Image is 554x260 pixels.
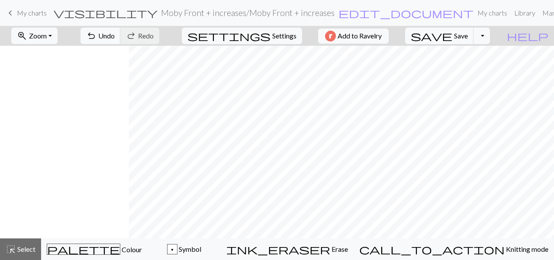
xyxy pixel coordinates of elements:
span: Add to Ravelry [338,31,382,41]
span: Erase [330,245,348,253]
span: save [411,30,452,42]
button: Erase [221,238,354,260]
span: palette [47,243,120,255]
span: Select [16,245,35,253]
span: visibility [54,7,158,19]
span: Colour [120,245,142,254]
img: Ravelry [325,31,336,41]
div: p [167,244,177,255]
a: Library [511,4,539,22]
span: edit_document [338,7,473,19]
span: highlight_alt [6,243,16,255]
span: Settings [272,31,296,41]
span: Zoom [29,32,47,40]
span: Undo [98,32,115,40]
i: Settings [187,31,271,41]
button: Knitting mode [354,238,554,260]
button: Add to Ravelry [318,29,389,44]
span: help [507,30,548,42]
span: Symbol [177,245,201,253]
span: keyboard_arrow_left [5,7,16,19]
a: My charts [474,4,511,22]
button: Colour [41,238,148,260]
span: My charts [17,9,47,17]
button: p Symbol [148,238,221,260]
span: zoom_in [17,30,27,42]
span: ink_eraser [226,243,330,255]
span: Save [454,32,468,40]
span: Knitting mode [505,245,548,253]
button: Zoom [11,28,58,44]
span: call_to_action [359,243,505,255]
a: My charts [5,6,47,20]
span: settings [187,30,271,42]
h2: Moby Front + increases / Moby Front + increases [161,8,335,18]
button: Undo [81,28,121,44]
button: SettingsSettings [182,28,302,44]
button: Save [405,28,474,44]
span: undo [86,30,97,42]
